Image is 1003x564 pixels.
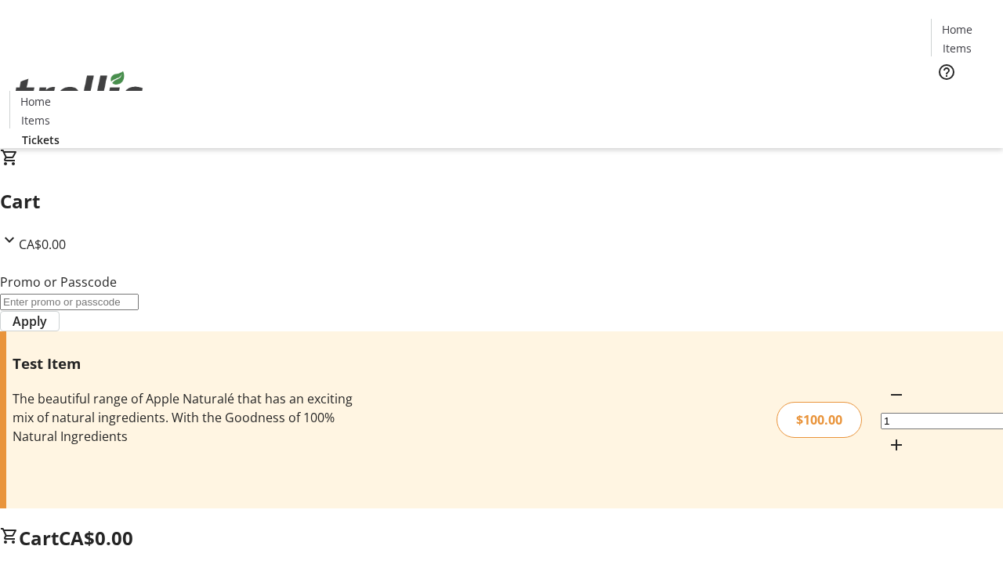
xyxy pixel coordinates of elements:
button: Help [931,56,962,88]
span: Tickets [943,91,981,107]
span: Items [21,112,50,128]
h3: Test Item [13,352,355,374]
a: Tickets [9,132,72,148]
a: Items [932,40,982,56]
button: Increment by one [881,429,912,461]
a: Home [10,93,60,110]
a: Home [932,21,982,38]
span: CA$0.00 [59,525,133,551]
span: Tickets [22,132,60,148]
div: The beautiful range of Apple Naturalé that has an exciting mix of natural ingredients. With the G... [13,389,355,446]
a: Tickets [931,91,994,107]
a: Items [10,112,60,128]
img: Orient E2E Organization FzGrlmkBDC's Logo [9,54,149,132]
span: Apply [13,312,47,331]
span: Items [943,40,972,56]
div: $100.00 [777,402,862,438]
span: Home [20,93,51,110]
span: CA$0.00 [19,236,66,253]
button: Decrement by one [881,379,912,410]
span: Home [942,21,972,38]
